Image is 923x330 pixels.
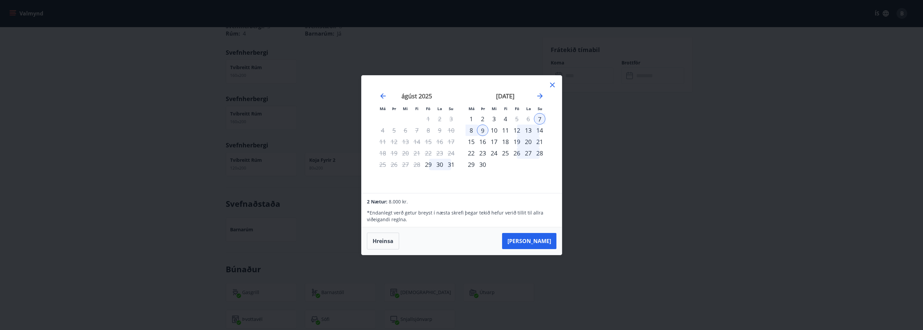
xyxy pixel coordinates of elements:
div: Aðeins innritun í boði [534,113,545,125]
td: Choose laugardagur, 30. ágúst 2025 as your check-in date. It’s available. [434,159,445,170]
p: * Endanlegt verð getur breyst í næsta skrefi þegar tekið hefur verið tillit til allra viðeigandi ... [367,209,556,223]
td: Choose miðvikudagur, 10. september 2025 as your check-in date. It’s available. [488,125,500,136]
small: Má [380,106,386,111]
div: 15 [466,136,477,147]
td: Selected as end date. þriðjudagur, 9. september 2025 [477,125,488,136]
div: 10 [488,125,500,136]
td: Choose miðvikudagur, 17. september 2025 as your check-in date. It’s available. [488,136,500,147]
td: Choose fimmtudagur, 11. september 2025 as your check-in date. It’s available. [500,125,511,136]
td: Not available. föstudagur, 15. ágúst 2025 [423,136,434,147]
div: 17 [488,136,500,147]
small: Þr [392,106,396,111]
small: Má [469,106,475,111]
td: Selected as start date. sunnudagur, 7. september 2025 [534,113,545,125]
div: 30 [434,159,445,170]
td: Not available. mánudagur, 4. ágúst 2025 [377,125,388,136]
td: Not available. þriðjudagur, 19. ágúst 2025 [388,147,400,159]
td: Choose sunnudagur, 31. ágúst 2025 as your check-in date. It’s available. [445,159,457,170]
div: Aðeins útritun í boði [511,113,523,125]
div: 28 [534,147,545,159]
button: [PERSON_NAME] [502,233,556,249]
div: Move forward to switch to the next month. [536,92,544,100]
div: Calendar [370,84,554,185]
td: Choose mánudagur, 22. september 2025 as your check-in date. It’s available. [466,147,477,159]
td: Not available. sunnudagur, 17. ágúst 2025 [445,136,457,147]
td: Choose fimmtudagur, 18. september 2025 as your check-in date. It’s available. [500,136,511,147]
td: Choose föstudagur, 29. ágúst 2025 as your check-in date. It’s available. [423,159,434,170]
td: Choose mánudagur, 1. september 2025 as your check-in date. It’s available. [466,113,477,125]
div: 25 [500,147,511,159]
td: Not available. laugardagur, 16. ágúst 2025 [434,136,445,147]
small: Fi [504,106,507,111]
div: 16 [477,136,488,147]
strong: ágúst 2025 [401,92,432,100]
td: Not available. mánudagur, 11. ágúst 2025 [377,136,388,147]
td: Choose laugardagur, 20. september 2025 as your check-in date. It’s available. [523,136,534,147]
td: Not available. laugardagur, 6. september 2025 [523,113,534,125]
div: 23 [477,147,488,159]
div: 24 [488,147,500,159]
td: Not available. mánudagur, 18. ágúst 2025 [377,147,388,159]
small: Su [538,106,542,111]
td: Choose þriðjudagur, 23. september 2025 as your check-in date. It’s available. [477,147,488,159]
td: Choose mánudagur, 15. september 2025 as your check-in date. It’s available. [466,136,477,147]
div: 8 [466,125,477,136]
div: 26 [511,147,523,159]
small: La [437,106,442,111]
div: 21 [534,136,545,147]
td: Choose laugardagur, 13. september 2025 as your check-in date. It’s available. [523,125,534,136]
td: Not available. sunnudagur, 10. ágúst 2025 [445,125,457,136]
div: 22 [466,147,477,159]
td: Choose miðvikudagur, 3. september 2025 as your check-in date. It’s available. [488,113,500,125]
td: Choose þriðjudagur, 2. september 2025 as your check-in date. It’s available. [477,113,488,125]
div: 4 [500,113,511,125]
td: Choose miðvikudagur, 24. september 2025 as your check-in date. It’s available. [488,147,500,159]
td: Not available. fimmtudagur, 28. ágúst 2025 [411,159,423,170]
button: Hreinsa [367,233,399,249]
div: 14 [534,125,545,136]
small: Fi [415,106,419,111]
div: 29 [466,159,477,170]
small: La [526,106,531,111]
td: Not available. laugardagur, 2. ágúst 2025 [434,113,445,125]
small: Fö [515,106,519,111]
td: Choose fimmtudagur, 25. september 2025 as your check-in date. It’s available. [500,147,511,159]
strong: [DATE] [496,92,514,100]
td: Choose mánudagur, 29. september 2025 as your check-in date. It’s available. [466,159,477,170]
div: 13 [523,125,534,136]
td: Not available. þriðjudagur, 5. ágúst 2025 [388,125,400,136]
td: Choose sunnudagur, 21. september 2025 as your check-in date. It’s available. [534,136,545,147]
td: Choose sunnudagur, 28. september 2025 as your check-in date. It’s available. [534,147,545,159]
div: 19 [511,136,523,147]
span: 8.000 kr. [389,198,408,205]
td: Not available. miðvikudagur, 6. ágúst 2025 [400,125,411,136]
small: Mi [403,106,408,111]
td: Not available. sunnudagur, 3. ágúst 2025 [445,113,457,125]
div: 20 [523,136,534,147]
div: 30 [477,159,488,170]
div: 12 [511,125,523,136]
span: 2 Nætur: [367,198,387,205]
td: Not available. miðvikudagur, 27. ágúst 2025 [400,159,411,170]
div: 27 [523,147,534,159]
div: 11 [500,125,511,136]
small: Su [449,106,453,111]
div: 18 [500,136,511,147]
div: Aðeins innritun í boði [423,159,434,170]
td: Not available. fimmtudagur, 14. ágúst 2025 [411,136,423,147]
td: Choose föstudagur, 19. september 2025 as your check-in date. It’s available. [511,136,523,147]
div: 2 [477,113,488,125]
td: Choose fimmtudagur, 4. september 2025 as your check-in date. It’s available. [500,113,511,125]
td: Not available. laugardagur, 9. ágúst 2025 [434,125,445,136]
td: Not available. laugardagur, 23. ágúst 2025 [434,147,445,159]
td: Choose laugardagur, 27. september 2025 as your check-in date. It’s available. [523,147,534,159]
td: Not available. miðvikudagur, 13. ágúst 2025 [400,136,411,147]
td: Not available. fimmtudagur, 21. ágúst 2025 [411,147,423,159]
td: Not available. föstudagur, 22. ágúst 2025 [423,147,434,159]
td: Not available. föstudagur, 1. ágúst 2025 [423,113,434,125]
div: 31 [445,159,457,170]
div: Move backward to switch to the previous month. [379,92,387,100]
div: 3 [488,113,500,125]
small: Mi [492,106,497,111]
td: Not available. miðvikudagur, 20. ágúst 2025 [400,147,411,159]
